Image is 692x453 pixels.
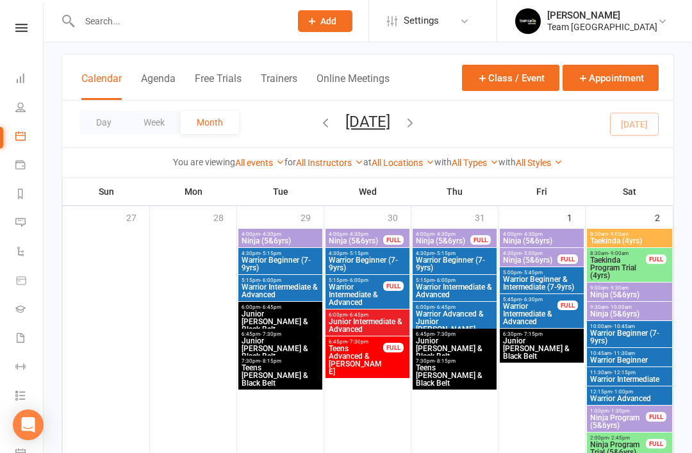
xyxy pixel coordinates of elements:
div: FULL [383,281,404,291]
span: 4:30pm [241,251,320,256]
a: Payments [15,152,44,181]
strong: with [434,157,452,167]
span: - 6:00pm [347,277,368,283]
span: 9:30am [589,304,670,310]
span: Junior [PERSON_NAME] & Black Belt [415,337,494,360]
span: - 6:45pm [347,312,368,318]
span: Teens [PERSON_NAME] & Black Belt [415,364,494,387]
div: FULL [383,343,404,352]
button: Class / Event [462,65,559,91]
a: People [15,94,44,123]
span: Ninja (5&6yrs) [415,237,471,245]
span: Taekinda (4yrs) [589,237,670,245]
span: 5:45pm [502,297,558,302]
div: 27 [126,206,149,227]
span: 6:00pm [241,304,320,310]
button: Add [298,10,352,32]
strong: at [363,157,372,167]
span: Junior [PERSON_NAME] & Black Belt [241,310,320,333]
span: - 4:30pm [522,231,543,237]
span: 4:00pm [502,231,581,237]
span: 6:45pm [415,331,494,337]
span: Warrior Intermediate [589,375,670,383]
span: Junior [PERSON_NAME] & Black Belt [241,337,320,360]
span: 6:00pm [328,312,407,318]
th: Thu [411,178,498,205]
div: 31 [475,206,498,227]
span: - 11:30am [611,350,635,356]
span: Taekinda Program Trial (4yrs) [589,256,647,279]
strong: for [284,157,296,167]
input: Search... [76,12,281,30]
span: 4:30pm [502,251,558,256]
div: 30 [388,206,411,227]
span: Warrior Beginner (7-9yrs) [328,256,407,272]
span: - 9:30am [608,285,629,291]
div: FULL [383,235,404,245]
span: 5:15pm [415,277,494,283]
button: Week [128,111,181,134]
div: FULL [557,254,578,264]
span: - 1:30pm [609,408,630,414]
span: 2:00pm [589,435,647,441]
span: - 7:30pm [260,331,281,337]
span: Teens Advanced & [PERSON_NAME] [328,345,384,375]
span: - 7:15pm [522,331,543,337]
button: Calendar [81,72,122,100]
div: [PERSON_NAME] [547,10,657,21]
div: FULL [646,254,666,264]
span: - 2:45pm [609,435,630,441]
span: Add [320,16,336,26]
span: Warrior Intermediate & Advanced [415,283,494,299]
span: 6:45pm [328,339,384,345]
span: Warrior Intermediate & Advanced [502,302,558,325]
a: All Instructors [296,158,363,168]
span: Ninja (5&6yrs) [502,256,558,264]
span: Ninja (5&6yrs) [502,237,581,245]
span: - 10:00am [608,304,632,310]
span: 6:45pm [241,331,320,337]
span: Warrior Advanced & Junior [PERSON_NAME] [415,310,494,333]
th: Sat [586,178,673,205]
div: FULL [557,301,578,310]
span: - 6:00pm [434,277,456,283]
span: 1:00pm [589,408,647,414]
span: - 5:00pm [522,251,543,256]
span: 4:00pm [241,231,320,237]
span: Warrior Beginner (7-9yrs) [241,256,320,272]
span: - 9:00am [608,251,629,256]
th: Tue [237,178,324,205]
span: - 5:15pm [347,251,368,256]
span: Ninja (5&6yrs) [328,237,384,245]
a: Product Sales [15,267,44,296]
div: Open Intercom Messenger [13,409,44,440]
span: 7:30pm [415,358,494,364]
button: Day [80,111,128,134]
span: - 5:15pm [434,251,456,256]
div: FULL [646,412,666,422]
span: - 7:30pm [347,339,368,345]
th: Wed [324,178,411,205]
th: Sun [63,178,150,205]
span: - 1:00pm [612,389,633,395]
div: Team [GEOGRAPHIC_DATA] [547,21,657,33]
span: Ninja (5&6yrs) [241,237,320,245]
span: - 9:00am [608,231,629,237]
span: Ninja (5&6yrs) [589,310,670,318]
span: 5:15pm [328,277,384,283]
span: - 6:45pm [260,304,281,310]
span: 7:30pm [241,358,320,364]
span: 4:30pm [328,251,407,256]
a: All events [235,158,284,168]
span: - 4:30pm [347,231,368,237]
div: 1 [567,206,585,227]
span: 8:30am [589,251,647,256]
span: - 4:30pm [434,231,456,237]
span: Warrior Beginner [589,356,670,364]
a: Dashboard [15,65,44,94]
img: thumb_image1603260965.png [515,8,541,34]
span: Settings [404,6,439,35]
span: Warrior Advanced [589,395,670,402]
span: 4:00pm [415,231,471,237]
span: - 12:15pm [611,370,636,375]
